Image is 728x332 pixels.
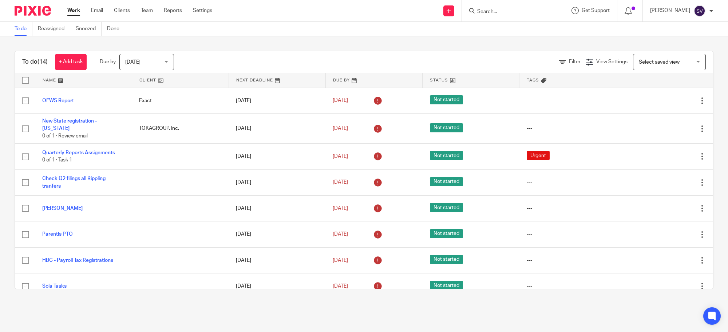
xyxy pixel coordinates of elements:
span: Not started [430,177,463,186]
a: Sola Tasks [42,284,67,289]
a: Parentis PTO [42,232,73,237]
input: Search [476,9,542,15]
span: [DATE] [333,180,348,185]
td: [DATE] [229,221,325,247]
span: [DATE] [333,154,348,159]
span: Not started [430,151,463,160]
span: Not started [430,123,463,132]
span: [DATE] [333,258,348,263]
a: [PERSON_NAME] [42,206,83,211]
span: [DATE] [333,126,348,131]
a: Work [67,7,80,14]
td: [DATE] [229,195,325,221]
td: [DATE] [229,247,325,273]
span: [DATE] [333,206,348,211]
div: --- [527,205,609,212]
span: [DATE] [125,60,141,65]
span: Get Support [582,8,610,13]
span: [DATE] [333,98,348,103]
td: [DATE] [229,273,325,299]
span: Tags [527,78,539,82]
span: Not started [430,255,463,264]
img: svg%3E [694,5,705,17]
td: [DATE] [229,113,325,143]
div: --- [527,125,609,132]
a: Quarterly Reports Assignments [42,150,115,155]
a: Done [107,22,125,36]
span: [DATE] [333,284,348,289]
a: OEWS Report [42,98,74,103]
span: Not started [430,229,463,238]
td: TOKAGROUP, Inc. [132,113,229,143]
div: --- [527,231,609,238]
a: Email [91,7,103,14]
span: Urgent [527,151,550,160]
a: To do [15,22,32,36]
h1: To do [22,58,48,66]
a: Reassigned [38,22,70,36]
div: --- [527,97,609,104]
span: Filter [569,59,581,64]
span: Not started [430,281,463,290]
td: [DATE] [229,144,325,169]
a: Check Q2 filings all Rippling tranfers [42,176,106,188]
td: Exact_ [132,88,229,113]
span: Not started [430,95,463,104]
span: Not started [430,203,463,212]
span: 0 of 1 · Task 1 [42,157,72,163]
span: [DATE] [333,232,348,237]
span: (14) [37,59,48,65]
a: Clients [114,7,130,14]
span: View Settings [596,59,628,64]
td: [DATE] [229,88,325,113]
a: Settings [193,7,212,14]
img: Pixie [15,6,51,16]
a: Reports [164,7,182,14]
div: --- [527,179,609,186]
div: --- [527,257,609,264]
p: [PERSON_NAME] [650,7,690,14]
a: New State registration - [US_STATE] [42,119,97,131]
p: Due by [100,58,116,65]
span: Select saved view [639,60,680,65]
td: [DATE] [229,169,325,195]
a: Team [141,7,153,14]
div: --- [527,283,609,290]
a: + Add task [55,54,87,70]
a: HBC - Payroll Tax Registrations [42,258,113,263]
a: Snoozed [76,22,102,36]
span: 0 of 1 · Review email [42,133,88,139]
